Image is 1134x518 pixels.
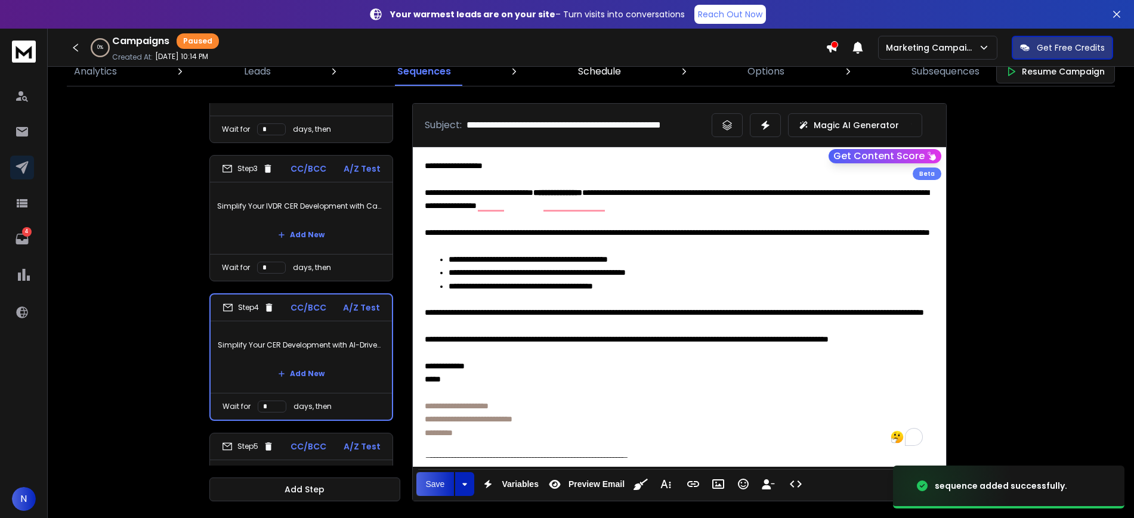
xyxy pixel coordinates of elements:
[694,5,766,24] a: Reach Out Now
[788,113,922,137] button: Magic AI Generator
[996,60,1115,83] button: Resume Campaign
[629,472,652,496] button: Clean HTML
[268,223,334,247] button: Add New
[97,44,103,51] p: 0 %
[291,163,326,175] p: CC/BCC
[209,155,393,281] li: Step3CC/BCCA/Z TestSimplify Your IVDR CER Development with CapeStartAdd NewWait fordays, then
[886,42,978,54] p: Marketing Campaign
[344,163,381,175] p: A/Z Test
[67,57,124,86] a: Analytics
[747,64,784,79] p: Options
[217,190,385,223] p: Simplify Your IVDR CER Development with CapeStart
[654,472,677,496] button: More Text
[390,8,555,20] strong: Your warmest leads are on your site
[543,472,627,496] button: Preview Email
[416,472,455,496] button: Save
[499,479,541,489] span: Variables
[1012,36,1113,60] button: Get Free Credits
[237,57,278,86] a: Leads
[268,362,334,386] button: Add New
[244,64,271,79] p: Leads
[682,472,704,496] button: Insert Link (Ctrl+K)
[814,119,899,131] p: Magic AI Generator
[291,441,326,452] p: CC/BCC
[757,472,780,496] button: Insert Unsubscribe Link
[209,293,393,421] li: Step4CC/BCCA/Z TestSimplify Your CER Development with AI-Driven ExpertiseAdd NewWait fordays, then
[707,472,730,496] button: Insert Image (Ctrl+P)
[222,263,250,272] p: Wait for
[829,149,941,163] button: Get Content Score
[344,441,381,452] p: A/Z Test
[222,163,273,174] div: Step 3
[177,33,219,49] div: Paused
[571,57,628,86] a: Schedule
[223,302,274,313] div: Step 4
[22,227,32,237] p: 4
[390,57,458,86] a: Sequences
[112,34,169,48] h1: Campaigns
[732,472,755,496] button: Emoticons
[293,402,332,411] p: days, then
[218,328,385,362] p: Simplify Your CER Development with AI-Driven Expertise
[293,263,331,272] p: days, then
[12,487,36,511] button: N
[578,64,621,79] p: Schedule
[397,64,451,79] p: Sequences
[222,125,250,134] p: Wait for
[74,64,117,79] p: Analytics
[425,118,462,132] p: Subject:
[155,52,208,61] p: [DATE] 10:14 PM
[390,8,685,20] p: – Turn visits into conversations
[413,147,946,458] div: To enrich screen reader interactions, please activate Accessibility in Grammarly extension settings
[911,64,979,79] p: Subsequences
[10,227,34,251] a: 4
[12,41,36,63] img: logo
[784,472,807,496] button: Code View
[904,57,987,86] a: Subsequences
[222,441,274,452] div: Step 5
[112,52,153,62] p: Created At:
[935,480,1067,492] div: sequence added successfully.
[740,57,792,86] a: Options
[913,168,941,180] div: Beta
[477,472,541,496] button: Variables
[343,302,380,314] p: A/Z Test
[566,479,627,489] span: Preview Email
[698,8,762,20] p: Reach Out Now
[1037,42,1105,54] p: Get Free Credits
[223,402,251,411] p: Wait for
[291,302,326,314] p: CC/BCC
[209,477,400,501] button: Add Step
[293,125,331,134] p: days, then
